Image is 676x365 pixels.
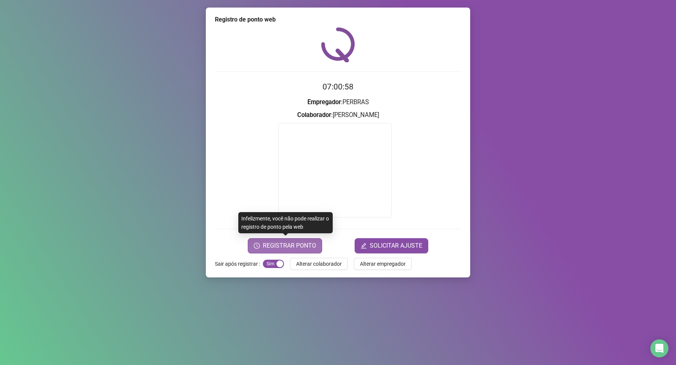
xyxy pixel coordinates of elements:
[650,339,668,357] div: Open Intercom Messenger
[354,258,412,270] button: Alterar empregador
[238,212,333,233] div: Infelizmente, você não pode realizar o registro de ponto pela web
[355,238,428,253] button: editSOLICITAR AJUSTE
[361,243,367,249] span: edit
[307,99,341,106] strong: Empregador
[215,110,461,120] h3: : [PERSON_NAME]
[263,241,316,250] span: REGISTRAR PONTO
[370,241,422,250] span: SOLICITAR AJUSTE
[215,97,461,107] h3: : PERBRAS
[215,258,263,270] label: Sair após registrar
[360,260,406,268] span: Alterar empregador
[248,238,322,253] button: REGISTRAR PONTO
[290,258,348,270] button: Alterar colaborador
[254,243,260,249] span: clock-circle
[297,111,331,119] strong: Colaborador
[296,260,342,268] span: Alterar colaborador
[215,15,461,24] div: Registro de ponto web
[323,82,353,91] time: 07:00:58
[321,27,355,62] img: QRPoint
